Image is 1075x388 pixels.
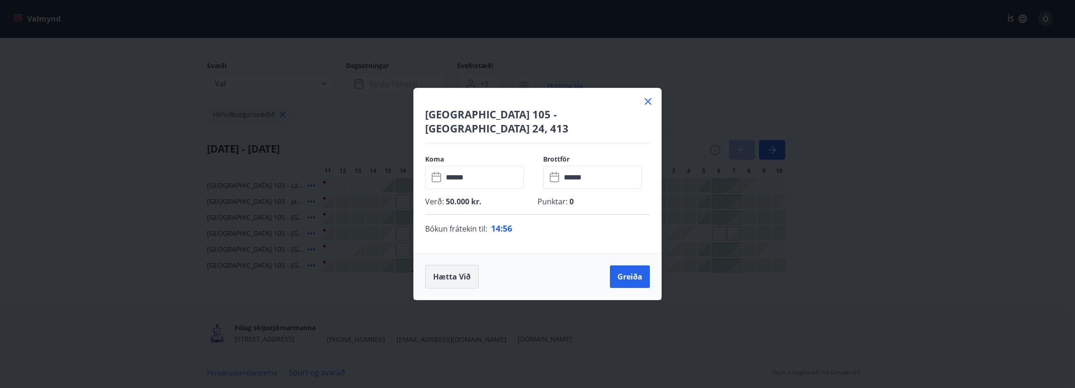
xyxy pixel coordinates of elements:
[537,196,650,207] p: Punktar :
[425,107,650,135] h4: [GEOGRAPHIC_DATA] 105 - [GEOGRAPHIC_DATA] 24, 413
[425,155,532,164] label: Koma
[610,265,650,288] button: Greiða
[568,196,574,207] span: 0
[543,155,650,164] label: Brottför
[425,265,479,288] button: Hætta við
[425,196,537,207] p: Verð :
[444,196,482,207] span: 50.000 kr.
[491,223,503,234] span: 14 :
[503,223,512,234] span: 56
[425,223,487,234] span: Bókun frátekin til :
